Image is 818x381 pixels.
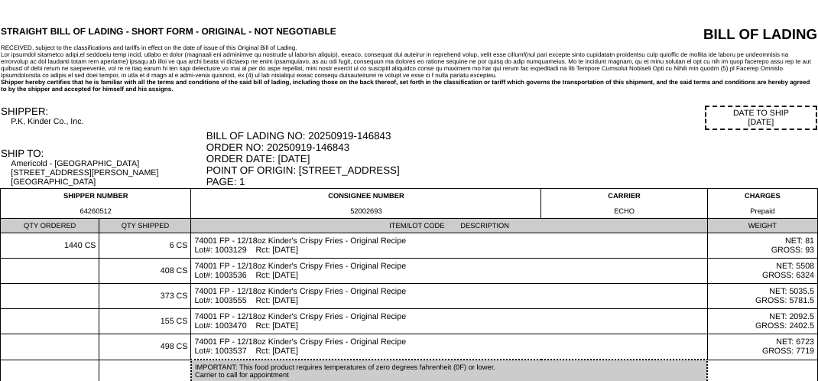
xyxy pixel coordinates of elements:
div: 64260512 [4,207,187,215]
div: DATE TO SHIP [DATE] [705,106,817,130]
div: Americold - [GEOGRAPHIC_DATA] [STREET_ADDRESS][PERSON_NAME] [GEOGRAPHIC_DATA] [11,159,204,187]
div: P.K, Kinder Co., Inc. [11,117,204,126]
td: NET: 5508 GROSS: 6324 [707,259,817,284]
td: 74001 FP - 12/18oz Kinder's Crispy Fries - Original Recipe Lot#: 1003537 Rct: [DATE] [191,334,707,360]
td: 155 CS [99,309,191,334]
td: ITEM/LOT CODE DESCRIPTION [191,219,707,233]
td: WEIGHT [707,219,817,233]
td: 373 CS [99,284,191,309]
td: QTY ORDERED [1,219,99,233]
td: CONSIGNEE NUMBER [191,189,541,219]
td: CHARGES [707,189,817,219]
td: 6 CS [99,233,191,259]
td: CARRIER [541,189,707,219]
div: SHIP TO: [1,148,205,159]
td: QTY SHIPPED [99,219,191,233]
td: SHIPPER NUMBER [1,189,191,219]
td: NET: 81 GROSS: 93 [707,233,817,259]
div: Prepaid [711,207,814,215]
div: SHIPPER: [1,106,205,117]
td: 74001 FP - 12/18oz Kinder's Crispy Fries - Original Recipe Lot#: 1003536 Rct: [DATE] [191,259,707,284]
div: ECHO [544,207,703,215]
td: NET: 5035.5 GROSS: 5781.5 [707,284,817,309]
td: 74001 FP - 12/18oz Kinder's Crispy Fries - Original Recipe Lot#: 1003555 Rct: [DATE] [191,284,707,309]
td: 1440 CS [1,233,99,259]
div: 52002693 [194,207,537,215]
td: 408 CS [99,259,191,284]
td: 498 CS [99,334,191,360]
td: NET: 2092.5 GROSS: 2402.5 [707,309,817,334]
div: BILL OF LADING NO: 20250919-146843 ORDER NO: 20250919-146843 ORDER DATE: [DATE] POINT OF ORIGIN: ... [206,130,817,187]
td: 74001 FP - 12/18oz Kinder's Crispy Fries - Original Recipe Lot#: 1003470 Rct: [DATE] [191,309,707,334]
div: BILL OF LADING [591,26,817,43]
td: NET: 6723 GROSS: 7719 [707,334,817,360]
div: Shipper hereby certifies that he is familiar with all the terms and conditions of the said bill o... [1,79,817,93]
td: 74001 FP - 12/18oz Kinder's Crispy Fries - Original Recipe Lot#: 1003129 Rct: [DATE] [191,233,707,259]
